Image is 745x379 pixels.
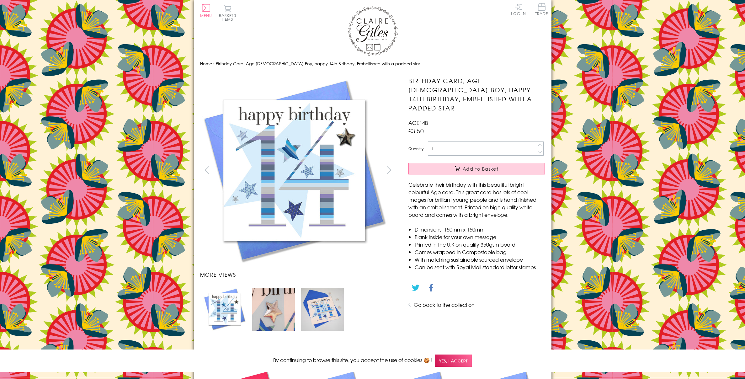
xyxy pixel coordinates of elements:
[219,5,236,21] button: Basket0 items
[200,57,545,70] nav: breadcrumbs
[463,166,498,172] span: Add to Basket
[408,163,545,174] button: Add to Basket
[415,248,545,256] li: Comes wrapped in Compostable bag
[535,3,548,17] a: Trade
[348,6,398,56] img: Claire Giles Greetings Cards
[200,285,249,334] li: Carousel Page 1 (Current Slide)
[435,355,472,367] span: Yes, I accept
[252,288,295,330] img: Birthday Card, Age 14 Boy, happy 14th Birthday, Embellished with a padded star
[200,271,396,278] h3: More views
[203,288,246,330] img: Birthday Card, Age 14 Boy, happy 14th Birthday, Embellished with a padded star
[408,119,428,126] span: AGE14B
[200,61,212,67] a: Home
[408,76,545,112] h1: Birthday Card, Age [DEMOGRAPHIC_DATA] Boy, happy 14th Birthday, Embellished with a padded star
[535,3,548,15] span: Trade
[408,126,424,135] span: £3.50
[415,241,545,248] li: Printed in the U.K on quality 350gsm board
[222,13,236,22] span: 0 items
[249,285,298,334] li: Carousel Page 2
[298,285,347,334] li: Carousel Page 3
[213,61,215,67] span: ›
[415,233,545,241] li: Blank inside for your own message
[415,256,545,263] li: With matching sustainable sourced envelope
[200,285,396,334] ul: Carousel Pagination
[200,163,214,177] button: prev
[511,3,526,15] a: Log In
[382,163,396,177] button: next
[301,288,344,330] img: Birthday Card, Age 14 Boy, happy 14th Birthday, Embellished with a padded star
[415,226,545,233] li: Dimensions: 150mm x 150mm
[200,13,212,18] span: Menu
[200,4,212,17] button: Menu
[408,181,545,218] p: Celebrate their birthday with this beautiful bright colourful Age card. This great card has lots ...
[216,61,420,67] span: Birthday Card, Age [DEMOGRAPHIC_DATA] Boy, happy 14th Birthday, Embellished with a padded star
[200,76,388,264] img: Birthday Card, Age 14 Boy, happy 14th Birthday, Embellished with a padded star
[415,263,545,271] li: Can be sent with Royal Mail standard letter stamps
[414,301,475,308] a: Go back to the collection
[408,146,423,152] label: Quantity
